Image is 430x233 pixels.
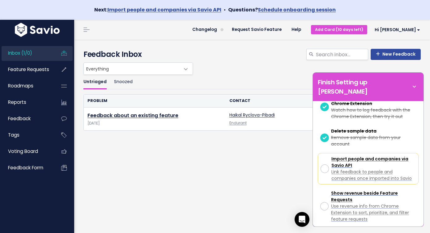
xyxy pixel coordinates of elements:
a: Feedback form [2,161,51,175]
span: Voting Board [8,148,38,155]
a: New Feedback [371,49,421,60]
span: Inbox (1/0) [8,50,32,56]
span: Remove sample data from your account [331,134,401,147]
span: Use revenue info from Chrome Extension to sort, prioritize, and filter feature requests [331,203,409,222]
h4: Feedback Inbox [83,49,421,60]
input: Search inbox... [315,49,368,60]
span: Changelog [192,28,217,32]
a: Add Card (10 days left) [311,25,367,34]
span: [DATE] [87,120,222,127]
a: Feature Requests [2,62,51,77]
span: Feature Requests [8,66,49,73]
a: Help [287,25,306,34]
th: Contact [226,95,314,107]
a: Snoozed [114,75,133,89]
strong: Next: [94,6,221,13]
h5: Finish Setting up [PERSON_NAME] [318,78,410,96]
span: Reports [8,99,26,105]
span: Everything [83,62,193,75]
span: Tags [8,132,19,138]
a: Reports [2,95,51,109]
a: Tags [2,128,51,142]
span: Link feedback to people and companies once imported into Savio [331,169,412,181]
span: • [224,6,226,13]
ul: Filter feature requests [83,75,421,89]
th: Problem [84,95,226,107]
span: Show revenue beside Feature Requests [331,190,398,203]
span: Hi [PERSON_NAME] [375,28,420,32]
a: Import people and companies via Savio API Link feedback to people and companies once imported int... [318,153,419,184]
img: logo-white.9d6f32f41409.svg [13,23,61,37]
span: Feedback form [8,164,43,171]
a: Haikal Ryclova-Pibadi [229,112,275,118]
a: Request Savio Feature [227,25,287,34]
a: Untriaged [83,75,107,89]
span: Delete sample data [331,128,377,134]
a: Import people and companies via Savio API [108,6,221,13]
a: Hi [PERSON_NAME] [367,25,425,35]
a: Roadmaps [2,79,51,93]
a: Voting Board [2,144,51,159]
span: Roadmaps [8,83,33,89]
a: Schedule onboarding session [258,6,336,13]
a: Inbox (1/0) [2,46,51,60]
span: Everything [84,63,180,74]
a: Show revenue beside Feature Requests Use revenue info from Chrome Extension to sort, prioritize, ... [318,188,419,225]
span: Watch how to log feedback with the Chrome Extension, then try it out [331,107,410,120]
span: Import people and companies via Savio API [331,156,408,168]
div: Open Intercom Messenger [295,212,309,227]
a: Endurant [229,121,247,125]
span: Feedback [8,115,31,122]
a: Feedback [2,112,51,126]
strong: Questions? [228,6,336,13]
a: Feedback about an existing feature [87,112,178,119]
